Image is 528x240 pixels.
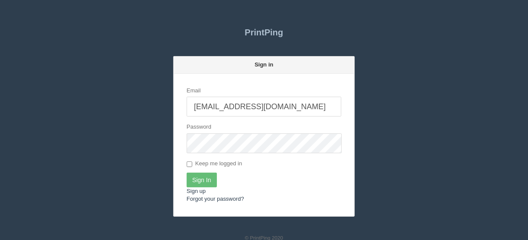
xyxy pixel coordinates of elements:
label: Email [187,87,201,95]
label: Password [187,123,211,131]
strong: Sign in [254,61,273,68]
input: test@example.com [187,97,341,117]
a: Forgot your password? [187,196,244,202]
a: Sign up [187,188,206,194]
input: Keep me logged in [187,161,192,167]
a: PrintPing [173,22,355,43]
label: Keep me logged in [187,160,242,168]
input: Sign In [187,173,217,187]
